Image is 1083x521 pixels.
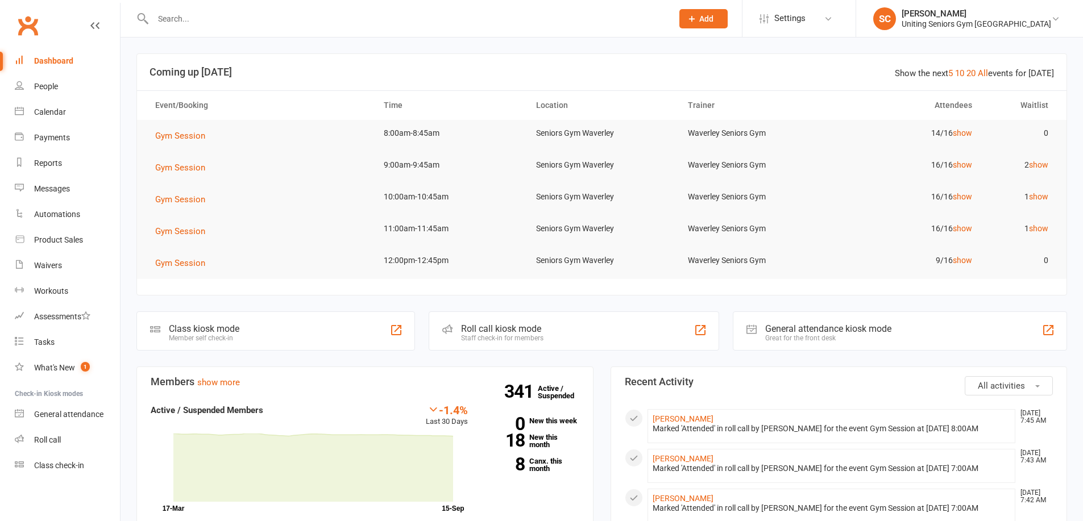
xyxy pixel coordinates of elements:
td: Waverley Seniors Gym [678,247,830,274]
time: [DATE] 7:43 AM [1015,449,1052,464]
td: 11:00am-11:45am [374,215,526,242]
td: Waverley Seniors Gym [678,215,830,242]
strong: 341 [504,383,538,400]
span: Gym Session [155,131,205,141]
div: Uniting Seniors Gym [GEOGRAPHIC_DATA] [902,19,1051,29]
div: Tasks [34,337,55,347]
div: Great for the front desk [765,334,891,342]
div: Show the next events for [DATE] [895,66,1054,80]
span: Gym Session [155,194,205,205]
th: Trainer [678,91,830,120]
div: Staff check-in for members [461,334,543,342]
a: Waivers [15,253,120,278]
button: Gym Session [155,161,213,174]
button: Gym Session [155,193,213,206]
span: Gym Session [155,162,205,173]
div: Marked 'Attended' in roll call by [PERSON_NAME] for the event Gym Session at [DATE] 7:00AM [653,503,1011,513]
a: All [978,68,988,78]
a: 0New this week [485,417,579,424]
div: General attendance kiosk mode [765,323,891,334]
a: show more [197,377,240,387]
div: Member self check-in [169,334,239,342]
th: Time [374,91,526,120]
td: Waverley Seniors Gym [678,152,830,178]
div: People [34,82,58,91]
div: General attendance [34,410,103,419]
a: show [953,128,972,137]
div: [PERSON_NAME] [902,9,1051,19]
a: show [1029,192,1048,201]
th: Location [526,91,678,120]
a: What's New1 [15,355,120,381]
td: 10:00am-10:45am [374,184,526,210]
h3: Recent Activity [625,376,1053,387]
h3: Coming up [DATE] [150,66,1054,78]
th: Event/Booking [145,91,374,120]
a: [PERSON_NAME] [653,454,713,463]
div: Class check-in [34,461,84,470]
a: [PERSON_NAME] [653,414,713,423]
h3: Members [151,376,579,387]
td: 9:00am-9:45am [374,152,526,178]
span: 1 [81,362,90,372]
td: 12:00pm-12:45pm [374,247,526,274]
a: 341Active / Suspended [538,376,588,408]
span: Gym Session [155,226,205,236]
a: show [953,224,972,233]
a: 20 [966,68,976,78]
a: People [15,74,120,99]
td: 14/16 [830,120,982,147]
div: SC [873,7,896,30]
td: 9/16 [830,247,982,274]
a: show [953,192,972,201]
div: Waivers [34,261,62,270]
td: Waverley Seniors Gym [678,120,830,147]
td: Seniors Gym Waverley [526,184,678,210]
td: 16/16 [830,152,982,178]
button: Add [679,9,728,28]
a: 5 [948,68,953,78]
a: Roll call [15,427,120,453]
button: Gym Session [155,129,213,143]
a: show [953,160,972,169]
a: 8Canx. this month [485,457,579,472]
td: Seniors Gym Waverley [526,215,678,242]
div: Dashboard [34,56,73,65]
a: Class kiosk mode [15,453,120,478]
time: [DATE] 7:42 AM [1015,489,1052,504]
div: Product Sales [34,235,83,244]
td: Waverley Seniors Gym [678,184,830,210]
span: Settings [774,6,806,31]
td: 1 [982,215,1059,242]
div: Roll call kiosk mode [461,323,543,334]
td: 16/16 [830,215,982,242]
td: 0 [982,120,1059,147]
a: Tasks [15,330,120,355]
div: Automations [34,210,80,219]
a: Reports [15,151,120,176]
input: Search... [150,11,665,27]
div: Marked 'Attended' in roll call by [PERSON_NAME] for the event Gym Session at [DATE] 8:00AM [653,424,1011,434]
td: Seniors Gym Waverley [526,247,678,274]
div: Marked 'Attended' in roll call by [PERSON_NAME] for the event Gym Session at [DATE] 7:00AM [653,464,1011,473]
div: Roll call [34,435,61,444]
td: 1 [982,184,1059,210]
a: Clubworx [14,11,42,40]
button: Gym Session [155,224,213,238]
div: Last 30 Days [426,403,468,428]
a: General attendance kiosk mode [15,402,120,427]
td: 16/16 [830,184,982,210]
div: What's New [34,363,75,372]
button: All activities [965,376,1053,395]
td: 8:00am-8:45am [374,120,526,147]
div: Payments [34,133,70,142]
strong: Active / Suspended Members [151,405,263,415]
span: Gym Session [155,258,205,268]
a: 10 [955,68,964,78]
th: Attendees [830,91,982,120]
a: [PERSON_NAME] [653,494,713,503]
td: 2 [982,152,1059,178]
strong: 8 [485,456,525,473]
span: All activities [978,381,1025,391]
span: Add [699,14,713,23]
